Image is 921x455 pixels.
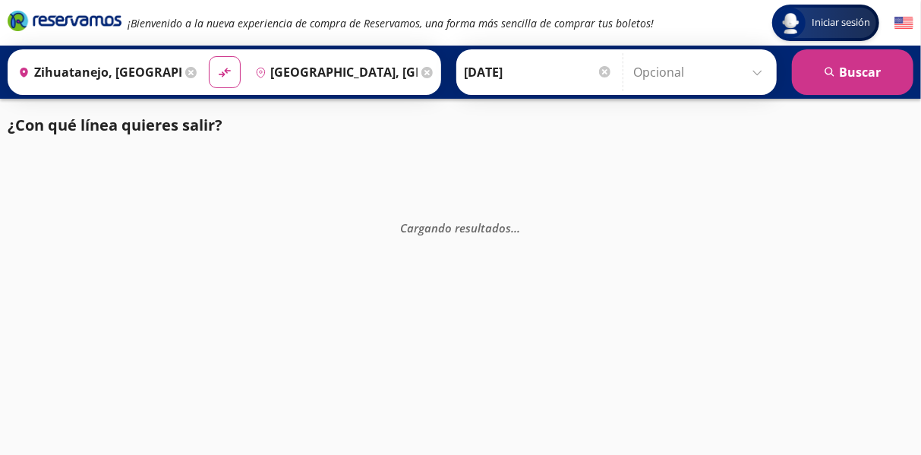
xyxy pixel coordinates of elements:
span: . [517,220,520,235]
em: ¡Bienvenido a la nueva experiencia de compra de Reservamos, una forma más sencilla de comprar tus... [128,16,654,30]
a: Brand Logo [8,9,121,36]
button: English [894,14,913,33]
input: Elegir Fecha [464,53,613,91]
em: Cargando resultados [400,220,520,235]
input: Opcional [633,53,769,91]
span: Iniciar sesión [806,15,876,30]
input: Buscar Destino [249,53,418,91]
span: . [514,220,517,235]
i: Brand Logo [8,9,121,32]
button: Buscar [792,49,913,95]
p: ¿Con qué línea quieres salir? [8,114,222,137]
input: Buscar Origen [12,53,181,91]
span: . [511,220,514,235]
